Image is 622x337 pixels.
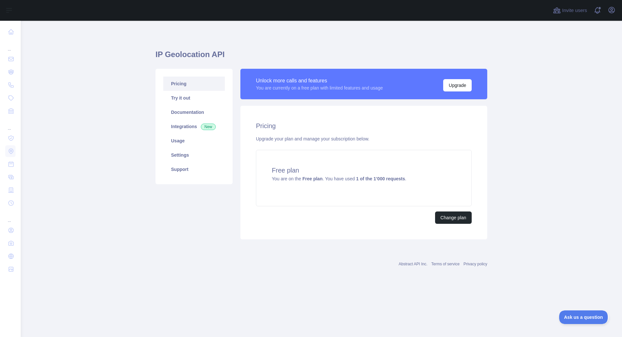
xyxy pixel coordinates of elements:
a: Try it out [163,91,225,105]
a: Settings [163,148,225,162]
div: Upgrade your plan and manage your subscription below. [256,136,472,142]
strong: Free plan [302,176,322,181]
a: Support [163,162,225,176]
a: Abstract API Inc. [399,262,428,266]
button: Upgrade [443,79,472,91]
a: Integrations New [163,119,225,134]
a: Terms of service [431,262,459,266]
span: You are on the . You have used . [272,176,406,181]
span: New [201,124,216,130]
iframe: Toggle Customer Support [559,310,609,324]
h4: Free plan [272,166,456,175]
div: Unlock more calls and features [256,77,383,85]
div: You are currently on a free plan with limited features and usage [256,85,383,91]
a: Pricing [163,77,225,91]
strong: 1 of the 1’000 requests [356,176,405,181]
a: Privacy policy [464,262,487,266]
a: Usage [163,134,225,148]
h1: IP Geolocation API [155,49,487,65]
div: ... [5,210,16,223]
div: ... [5,39,16,52]
div: ... [5,118,16,131]
button: Invite users [552,5,588,16]
h2: Pricing [256,121,472,130]
button: Change plan [435,211,472,224]
a: Documentation [163,105,225,119]
span: Invite users [562,7,587,14]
